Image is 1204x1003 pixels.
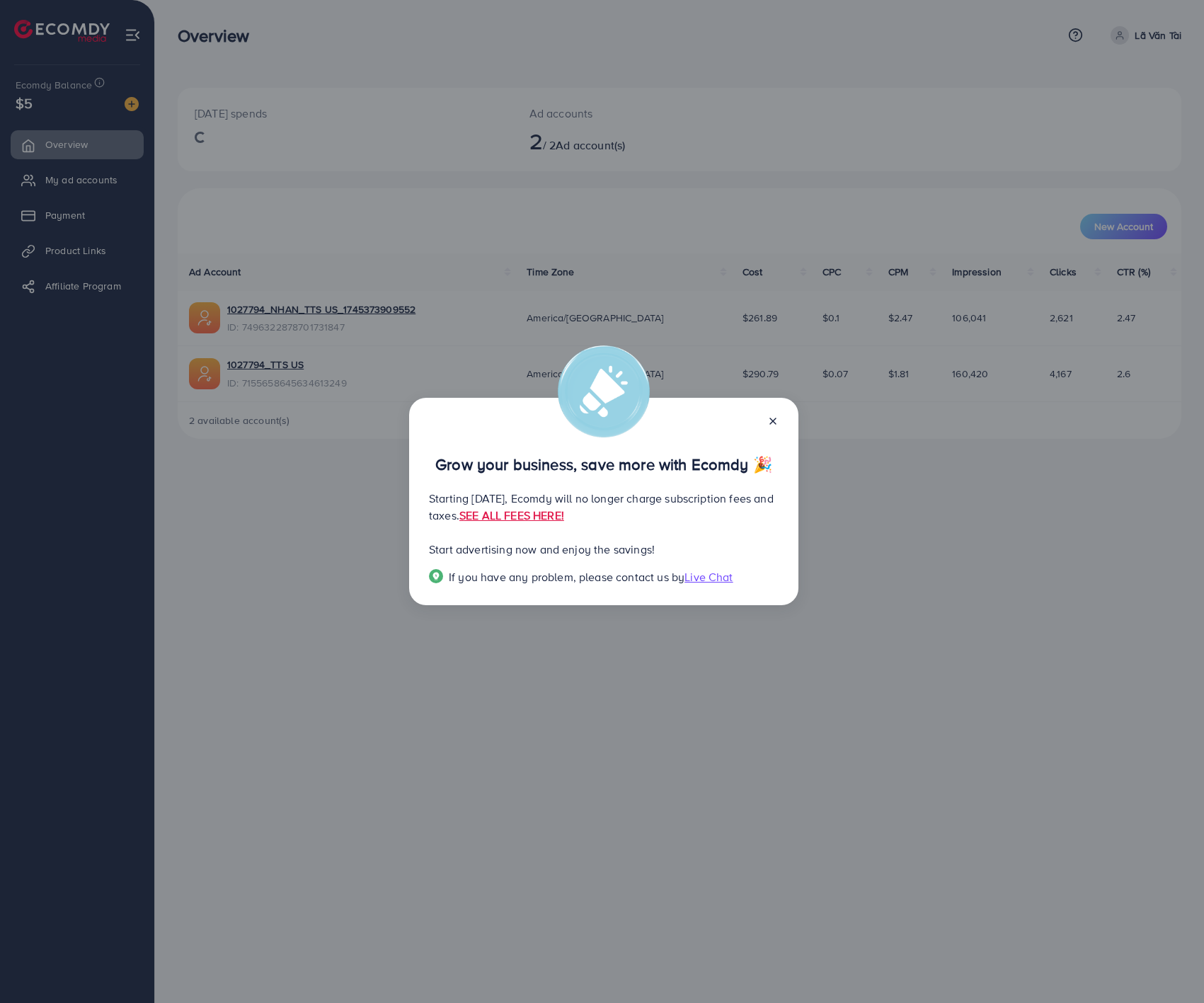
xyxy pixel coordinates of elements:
p: Starting [DATE], Ecomdy will no longer charge subscription fees and taxes. [429,490,779,524]
img: Popup guide [429,569,443,583]
p: Grow your business, save more with Ecomdy 🎉 [429,456,779,473]
span: If you have any problem, please contact us by [449,569,684,585]
a: SEE ALL FEES HERE! [459,508,564,523]
img: alert [558,345,650,437]
p: Start advertising now and enjoy the savings! [429,541,779,558]
span: Live Chat [684,569,733,585]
